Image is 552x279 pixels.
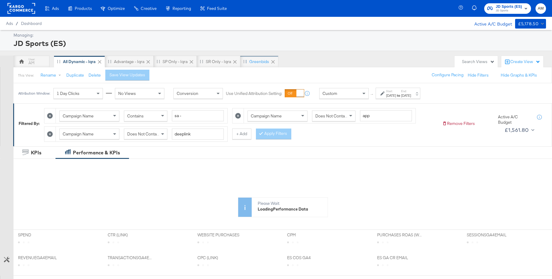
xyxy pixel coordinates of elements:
span: Campaign Name [63,131,94,137]
div: SR only - Iqra [206,59,231,65]
button: JD Sports (ES)JD Sports [484,3,531,14]
div: AM [28,60,34,66]
div: JD Sports (ES) [13,38,544,48]
div: This View: [18,73,34,78]
label: Use Unified Attribution Setting: [226,91,282,96]
span: Does Not Contain [127,131,160,137]
span: No Views [118,91,136,96]
div: KPIs [31,149,41,156]
span: Custom [322,91,337,96]
span: / [13,21,21,26]
span: 1 Day Clicks [57,91,79,96]
button: £5,178.50 [515,19,546,29]
button: Delete [88,72,101,78]
a: Dashboard [21,21,42,26]
input: Enter a search term [172,110,224,121]
div: Managing: [13,32,544,38]
button: Remove Filters [442,121,475,126]
div: Active A/C Budget [468,19,512,28]
span: Does Not Contain [315,113,348,119]
div: Attribution Window: [18,91,50,96]
div: £5,178.50 [518,20,539,28]
button: Rename [36,70,67,81]
span: Creative [141,6,157,11]
span: JD Sports [496,8,522,13]
button: + Add [232,129,251,139]
div: Filtered By: [19,121,40,126]
button: Duplicate [66,72,84,78]
span: Contains [127,113,144,119]
span: Feed Suite [207,6,227,11]
div: Drag to reorder tab [108,60,111,63]
div: Drag to reorder tab [157,60,160,63]
div: [DATE] [386,93,396,98]
div: Search Views [462,59,495,65]
input: Enter a search term [172,129,224,140]
span: ↑ [369,93,375,96]
span: Optimize [108,6,125,11]
div: Active A/C Budget [498,114,531,125]
span: AM [538,5,544,12]
div: SP only - Iqra [163,59,187,65]
div: Drag to reorder tab [243,60,247,63]
span: Ads [52,6,59,11]
div: Drag to reorder tab [200,60,203,63]
button: £1,561.80 [502,125,535,135]
span: JD Sports (ES) [496,4,522,10]
button: AM [535,3,546,14]
div: £1,561.80 [505,126,529,135]
span: Products [75,6,92,11]
label: End: [401,89,411,93]
div: All Dynamic - Iqra [63,59,96,65]
input: Enter a search term [360,110,412,121]
span: Ads [6,21,13,26]
span: Campaign Name [251,113,282,119]
label: Start: [386,89,396,93]
span: Reporting [172,6,191,11]
div: [DATE] [401,93,411,98]
div: Greenbids [249,59,269,65]
span: Campaign Name [63,113,94,119]
button: Hide Graphs & KPIs [501,72,537,78]
strong: to [396,93,401,98]
div: Drag to reorder tab [57,60,60,63]
button: Hide Filters [468,72,489,78]
button: Configure Pacing [427,70,468,80]
span: Conversion [177,91,198,96]
div: Performance & KPIs [73,149,120,156]
div: Create View [510,59,540,65]
div: Advantage - Iqra [114,59,144,65]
